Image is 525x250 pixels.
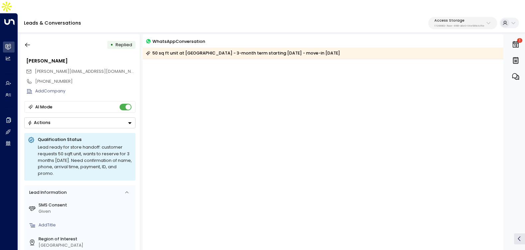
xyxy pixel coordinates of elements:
[27,189,66,196] div: Lead Information
[39,222,133,228] div: AddTitle
[428,17,497,29] button: Access Storage17248963-7bae-4f68-a6e0-04e589c1c15e
[434,19,484,23] p: Access Storage
[39,202,133,208] label: SMS Consent
[116,42,132,48] span: Replied
[39,208,133,215] div: Given
[35,78,135,85] div: [PHONE_NUMBER]
[35,88,135,94] div: AddCompany
[24,20,81,26] a: Leads & Conversations
[35,104,52,110] div: AI Mode
[510,37,521,52] button: 1
[110,40,113,50] div: •
[152,38,205,45] span: WhatsApp Conversation
[24,117,135,128] button: Actions
[28,120,50,125] div: Actions
[35,68,135,75] span: a.santese@outlook.it
[35,68,141,74] span: [PERSON_NAME][EMAIL_ADDRESS][DOMAIN_NAME]
[146,50,340,57] div: 50 sq ft unit at [GEOGRAPHIC_DATA] - 3-month term starting [DATE] - move-in [DATE]
[434,25,484,27] p: 17248963-7bae-4f68-a6e0-04e589c1c15e
[38,144,132,177] div: Lead ready for store handoff: customer requests 50 sqft unit, wants to reserve for 3 months [DATE...
[39,242,133,249] div: [GEOGRAPHIC_DATA]
[24,117,135,128] div: Button group with a nested menu
[38,137,132,143] p: Qualification Status
[39,236,133,242] label: Region of Interest
[26,58,135,65] div: [PERSON_NAME]
[517,38,522,43] span: 1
